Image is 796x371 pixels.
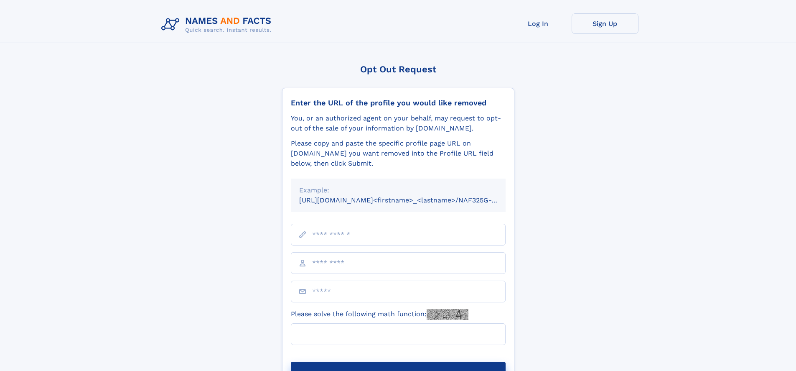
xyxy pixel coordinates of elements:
[291,113,506,133] div: You, or an authorized agent on your behalf, may request to opt-out of the sale of your informatio...
[282,64,514,74] div: Opt Out Request
[158,13,278,36] img: Logo Names and Facts
[291,138,506,169] div: Please copy and paste the specific profile page URL on [DOMAIN_NAME] you want removed into the Pr...
[291,309,468,320] label: Please solve the following math function:
[299,196,521,204] small: [URL][DOMAIN_NAME]<firstname>_<lastname>/NAF325G-xxxxxxxx
[299,185,497,195] div: Example:
[572,13,638,34] a: Sign Up
[291,98,506,107] div: Enter the URL of the profile you would like removed
[505,13,572,34] a: Log In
